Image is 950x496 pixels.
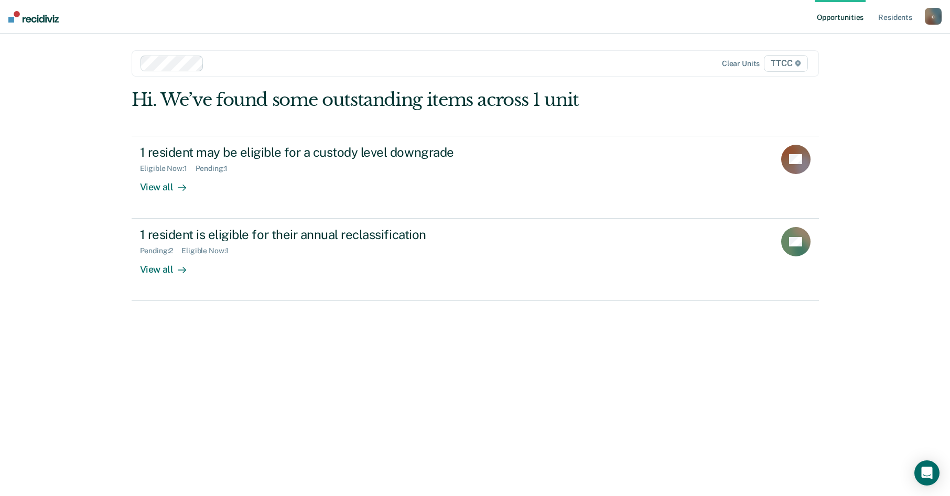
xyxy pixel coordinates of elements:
[140,164,196,173] div: Eligible Now : 1
[132,136,819,219] a: 1 resident may be eligible for a custody level downgradeEligible Now:1Pending:1View all
[140,255,199,276] div: View all
[140,227,508,242] div: 1 resident is eligible for their annual reclassification
[8,11,59,23] img: Recidiviz
[132,219,819,301] a: 1 resident is eligible for their annual reclassificationPending:2Eligible Now:1View all
[914,460,940,486] div: Open Intercom Messenger
[925,8,942,25] button: e
[140,172,199,193] div: View all
[764,55,807,72] span: TTCC
[140,145,508,160] div: 1 resident may be eligible for a custody level downgrade
[132,89,682,111] div: Hi. We’ve found some outstanding items across 1 unit
[140,246,182,255] div: Pending : 2
[181,246,237,255] div: Eligible Now : 1
[722,59,760,68] div: Clear units
[196,164,236,173] div: Pending : 1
